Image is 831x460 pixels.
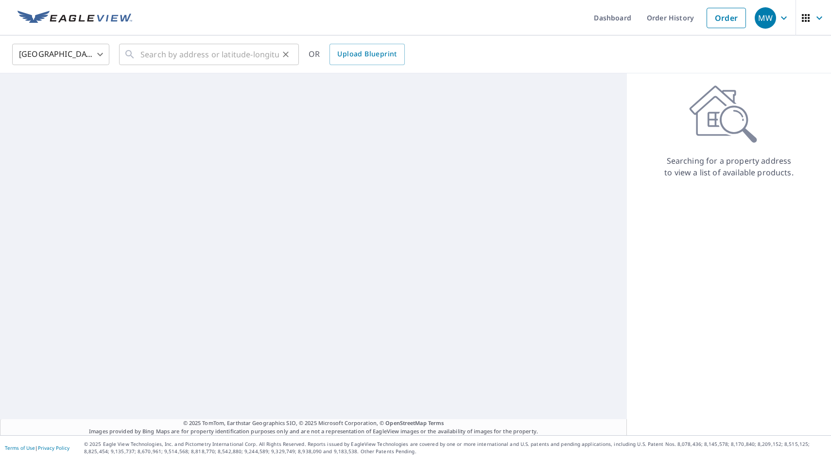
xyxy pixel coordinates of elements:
[5,444,35,451] a: Terms of Use
[309,44,405,65] div: OR
[428,419,444,426] a: Terms
[12,41,109,68] div: [GEOGRAPHIC_DATA]
[279,48,293,61] button: Clear
[337,48,397,60] span: Upload Blueprint
[385,419,426,426] a: OpenStreetMap
[38,444,69,451] a: Privacy Policy
[329,44,404,65] a: Upload Blueprint
[183,419,444,427] span: © 2025 TomTom, Earthstar Geographics SIO, © 2025 Microsoft Corporation, ©
[84,441,826,455] p: © 2025 Eagle View Technologies, Inc. and Pictometry International Corp. All Rights Reserved. Repo...
[17,11,132,25] img: EV Logo
[755,7,776,29] div: MW
[664,155,794,178] p: Searching for a property address to view a list of available products.
[707,8,746,28] a: Order
[140,41,279,68] input: Search by address or latitude-longitude
[5,445,69,451] p: |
